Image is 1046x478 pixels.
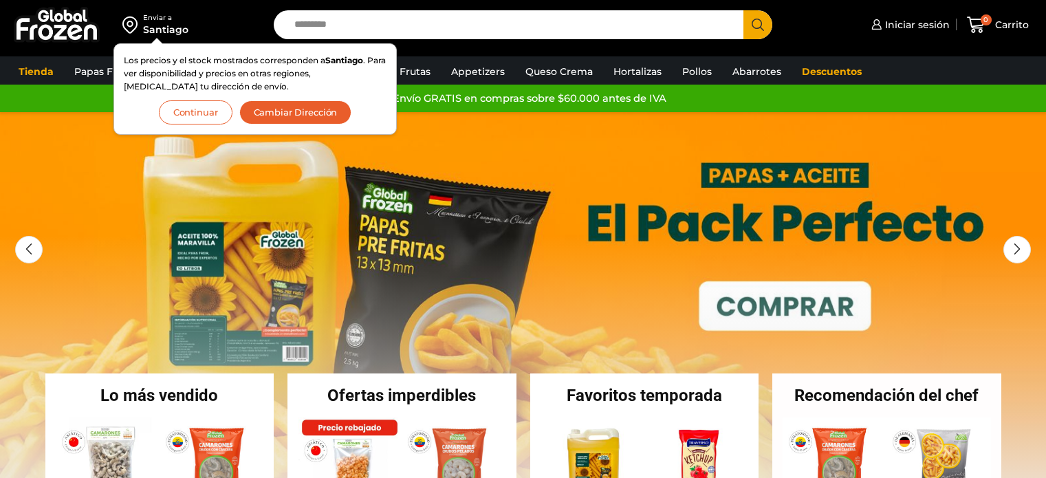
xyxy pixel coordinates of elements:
[124,54,386,94] p: Los precios y el stock mostrados corresponden a . Para ver disponibilidad y precios en otras regi...
[519,58,600,85] a: Queso Crema
[868,11,950,39] a: Iniciar sesión
[287,387,516,404] h2: Ofertas imperdibles
[159,100,232,124] button: Continuar
[992,18,1029,32] span: Carrito
[981,14,992,25] span: 0
[67,58,141,85] a: Papas Fritas
[444,58,512,85] a: Appetizers
[530,387,759,404] h2: Favoritos temporada
[239,100,352,124] button: Cambiar Dirección
[122,13,143,36] img: address-field-icon.svg
[1003,236,1031,263] div: Next slide
[143,23,188,36] div: Santiago
[607,58,668,85] a: Hortalizas
[772,387,1001,404] h2: Recomendación del chef
[325,55,363,65] strong: Santiago
[143,13,188,23] div: Enviar a
[675,58,719,85] a: Pollos
[15,236,43,263] div: Previous slide
[795,58,869,85] a: Descuentos
[45,387,274,404] h2: Lo más vendido
[743,10,772,39] button: Search button
[726,58,788,85] a: Abarrotes
[12,58,61,85] a: Tienda
[882,18,950,32] span: Iniciar sesión
[963,9,1032,41] a: 0 Carrito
